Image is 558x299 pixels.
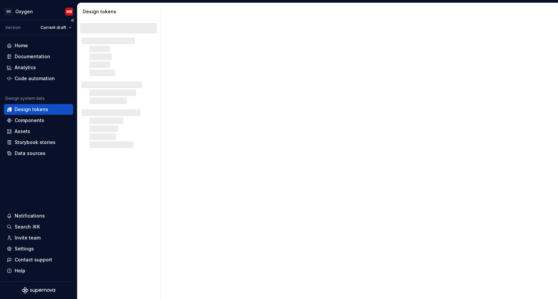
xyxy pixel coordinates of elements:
a: Analytics [4,62,73,73]
a: Home [4,40,73,51]
a: Code automation [4,73,73,84]
div: Code automation [15,75,55,82]
div: Search ⌘K [15,224,40,230]
div: Oxygen [15,8,33,15]
span: Current draft [41,25,66,30]
div: Home [15,42,28,49]
div: Assets [15,128,30,135]
button: Contact support [4,254,73,265]
a: Components [4,115,73,126]
div: Documentation [15,53,50,60]
button: Search ⌘K [4,222,73,232]
div: Design tokens [83,8,158,15]
div: Design tokens [15,106,48,113]
div: Notifications [15,213,45,219]
button: Collapse sidebar [68,16,77,25]
div: Version [5,25,21,30]
div: GD [5,8,13,16]
a: Invite team [4,232,73,243]
div: Design system data [5,96,45,101]
a: Settings [4,243,73,254]
button: Current draft [38,23,74,32]
button: Notifications [4,211,73,221]
div: Contact support [15,256,52,263]
a: Assets [4,126,73,137]
a: Storybook stories [4,137,73,148]
div: MB [66,9,72,14]
div: Settings [15,245,34,252]
div: Data sources [15,150,46,157]
a: Data sources [4,148,73,159]
button: GDOxygenMB [1,4,76,19]
div: Analytics [15,64,36,71]
svg: Supernova Logo [22,287,55,294]
div: Components [15,117,44,124]
div: Invite team [15,234,41,241]
a: Design tokens [4,104,73,115]
a: Documentation [4,51,73,62]
button: Help [4,265,73,276]
div: Help [15,267,25,274]
div: Storybook stories [15,139,56,146]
